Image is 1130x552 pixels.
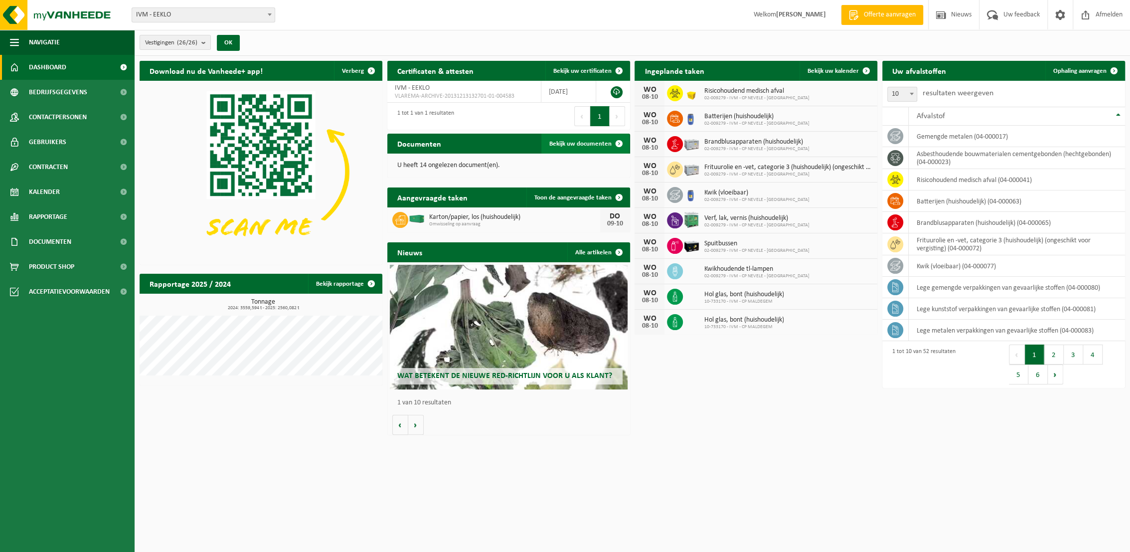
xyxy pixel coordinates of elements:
td: gemengde metalen (04-000017) [909,126,1125,147]
span: 10 [887,87,917,102]
span: Contracten [29,155,68,180]
img: LP-SB-00030-HPE-22 [683,84,700,101]
span: Omwisseling op aanvraag [429,221,600,227]
span: Kwik (vloeibaar) [704,189,809,197]
td: risicohoudend medisch afval (04-000041) [909,169,1125,190]
img: LP-OT-00060-HPE-21 [683,185,700,202]
div: DO [605,212,625,220]
button: 5 [1009,365,1028,384]
span: Vestigingen [145,35,197,50]
count: (26/26) [177,39,197,46]
p: 1 van 10 resultaten [397,399,625,406]
a: Bekijk uw certificaten [545,61,629,81]
span: Brandblusapparaten (huishoudelijk) [704,138,809,146]
span: 2024: 3559,594 t - 2025: 2560,082 t [145,306,382,311]
a: Bekijk uw kalender [800,61,876,81]
td: batterijen (huishoudelijk) (04-000063) [909,190,1125,212]
button: 1 [1025,345,1044,365]
span: Documenten [29,229,71,254]
div: WO [640,264,659,272]
span: Toon de aangevraagde taken [534,194,612,201]
div: WO [640,137,659,145]
p: U heeft 14 ongelezen document(en). [397,162,620,169]
div: 08-10 [640,297,659,304]
span: Ophaling aanvragen [1053,68,1107,74]
td: kwik (vloeibaar) (04-000077) [909,255,1125,277]
a: Toon de aangevraagde taken [526,187,629,207]
div: 08-10 [640,170,659,177]
span: 10-733170 - IVM - CP MALDEGEM [704,324,784,330]
span: Wat betekent de nieuwe RED-richtlijn voor u als klant? [397,372,612,380]
button: 4 [1083,345,1103,365]
span: Afvalstof [916,112,945,120]
img: PB-LB-0680-HPE-GY-11 [683,160,700,177]
div: 08-10 [640,323,659,330]
span: Kwikhoudende tl-lampen [704,265,809,273]
button: 2 [1044,345,1064,365]
img: HK-XC-40-GN-00 [408,214,425,223]
span: IVM - EEKLO [395,84,430,92]
span: 02-009279 - IVM - CP NEVELE - [GEOGRAPHIC_DATA] [704,197,809,203]
div: 08-10 [640,195,659,202]
button: OK [217,35,240,51]
button: Next [610,106,625,126]
h2: Ingeplande taken [635,61,714,80]
td: lege metalen verpakkingen van gevaarlijke stoffen (04-000083) [909,320,1125,341]
div: WO [640,162,659,170]
h2: Documenten [387,134,451,153]
h2: Uw afvalstoffen [882,61,956,80]
span: Frituurolie en -vet, categorie 3 (huishoudelijk) (ongeschikt voor vergisting) [704,164,872,172]
div: WO [640,238,659,246]
span: 10 [888,87,917,101]
span: Product Shop [29,254,74,279]
span: Navigatie [29,30,60,55]
h2: Aangevraagde taken [387,187,478,207]
span: Batterijen (huishoudelijk) [704,113,809,121]
span: Rapportage [29,204,67,229]
button: 1 [590,106,610,126]
div: 08-10 [640,119,659,126]
div: WO [640,213,659,221]
div: WO [640,86,659,94]
a: Ophaling aanvragen [1045,61,1124,81]
h2: Rapportage 2025 / 2024 [140,274,241,293]
h2: Certificaten & attesten [387,61,484,80]
a: Alle artikelen [567,242,629,262]
img: PB-HB-1400-HPE-GN-11 [683,210,700,229]
span: Bekijk uw kalender [807,68,859,74]
button: Next [1048,365,1063,384]
td: lege gemengde verpakkingen van gevaarlijke stoffen (04-000080) [909,277,1125,298]
button: Volgende [408,415,424,435]
span: Karton/papier, los (huishoudelijk) [429,213,600,221]
span: IVM - EEKLO [132,8,275,22]
div: WO [640,289,659,297]
span: 02-009279 - IVM - CP NEVELE - [GEOGRAPHIC_DATA] [704,248,809,254]
span: IVM - EEKLO [132,7,275,22]
img: PB-LB-0680-HPE-GY-11 [683,135,700,152]
a: Bekijk rapportage [308,274,381,294]
span: Hol glas, bont (huishoudelijk) [704,316,784,324]
span: Verf, lak, vernis (huishoudelijk) [704,214,809,222]
h3: Tonnage [145,299,382,311]
span: 02-009279 - IVM - CP NEVELE - [GEOGRAPHIC_DATA] [704,273,809,279]
div: WO [640,111,659,119]
div: 09-10 [605,220,625,227]
span: Offerte aanvragen [861,10,918,20]
span: Kalender [29,180,60,204]
button: Vestigingen(26/26) [140,35,211,50]
a: Wat betekent de nieuwe RED-richtlijn voor u als klant? [390,265,628,389]
div: 08-10 [640,145,659,152]
span: Dashboard [29,55,66,80]
span: 02-009279 - IVM - CP NEVELE - [GEOGRAPHIC_DATA] [704,95,809,101]
span: VLAREMA-ARCHIVE-20131213132701-01-004583 [395,92,533,100]
span: Risicohoudend medisch afval [704,87,809,95]
img: PB-LB-0680-HPE-BK-11 [683,236,700,253]
button: Vorige [392,415,408,435]
span: Bekijk uw certificaten [553,68,612,74]
td: frituurolie en -vet, categorie 3 (huishoudelijk) (ongeschikt voor vergisting) (04-000072) [909,233,1125,255]
div: 08-10 [640,221,659,228]
a: Bekijk uw documenten [541,134,629,154]
div: 1 tot 10 van 52 resultaten [887,344,955,385]
img: LP-OT-00060-HPE-21 [683,109,700,126]
td: lege kunststof verpakkingen van gevaarlijke stoffen (04-000081) [909,298,1125,320]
